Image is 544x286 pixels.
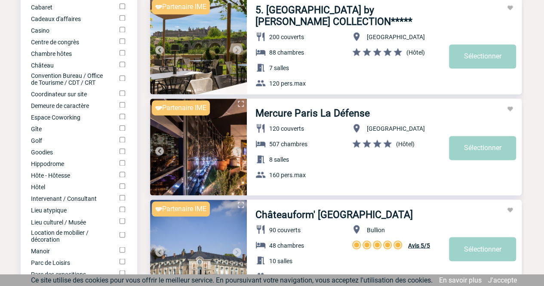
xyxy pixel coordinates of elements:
[31,149,108,156] label: Goodies
[269,172,306,178] span: 160 pers.max
[269,49,304,56] span: 88 chambres
[31,172,108,179] label: Hôte - Hôtesse
[155,207,162,211] img: partnaire IME
[408,242,430,249] span: Avis 5/5
[255,224,266,234] img: baseline_restaurant_white_24dp-b.png
[269,156,289,163] span: 8 salles
[351,224,362,234] img: baseline_location_on_white_24dp-b.png
[255,108,370,119] a: Mercure Paris La Défense
[269,125,304,132] span: 120 couverts
[31,218,108,225] label: Lieu culturel / Musée
[31,276,433,284] span: Ce site utilise des cookies pour vous offrir le meilleur service. En poursuivant votre navigation...
[269,257,292,264] span: 10 salles
[31,271,108,277] label: Parc des expositions
[255,31,266,42] img: baseline_restaurant_white_24dp-b.png
[31,259,108,266] label: Parc de Loisirs
[31,195,108,202] label: Intervenant / Consultant
[439,276,482,284] a: En savoir plus
[31,50,108,57] label: Chambre hôtes
[31,39,108,46] label: Centre de congrès
[507,4,513,11] img: Ajouter aux favoris
[351,31,362,42] img: baseline_location_on_white_24dp-b.png
[31,27,108,34] label: Casino
[152,201,210,216] div: Partenaire IME
[396,141,415,148] span: (Hôtel)
[31,229,108,243] label: Location de mobilier / décoration
[507,206,513,213] img: Ajouter aux favoris
[31,137,108,144] label: Golf
[507,105,513,112] img: Ajouter aux favoris
[255,271,266,281] img: baseline_group_white_24dp-b.png
[31,247,108,254] label: Manoir
[255,123,266,133] img: baseline_restaurant_white_24dp-b.png
[31,114,108,121] label: Espace Coworking
[269,80,306,87] span: 120 pers.max
[255,78,266,88] img: baseline_group_white_24dp-b.png
[155,5,162,9] img: partnaire IME
[31,160,108,167] label: Hippodrome
[269,141,307,148] span: 507 chambres
[269,34,304,40] span: 200 couverts
[449,136,516,160] a: Sélectionner
[31,102,108,109] label: Demeure de caractère
[255,240,266,250] img: baseline_hotel_white_24dp-b.png
[31,4,108,11] label: Cabaret
[155,106,162,110] img: partnaire IME
[255,4,449,28] a: 5. [GEOGRAPHIC_DATA] by [PERSON_NAME] COLLECTION*****
[255,138,266,149] img: baseline_hotel_white_24dp-b.png
[351,123,362,133] img: baseline_location_on_white_24dp-b.png
[269,273,302,280] span: 50 pers.max
[255,154,266,164] img: baseline_meeting_room_white_24dp-b.png
[269,226,301,233] span: 90 couverts
[150,98,247,195] img: 1.jpg
[31,126,108,132] label: Gîte
[269,65,289,71] span: 7 salles
[31,72,108,86] label: Convention Bureau / Office de Tourisme / CDT / CRT
[367,34,425,40] span: [GEOGRAPHIC_DATA]
[367,226,385,233] span: Bullion
[31,207,108,214] label: Lieu atypique
[255,209,413,220] a: Châteauform' [GEOGRAPHIC_DATA]
[255,62,266,73] img: baseline_meeting_room_white_24dp-b.png
[31,15,108,22] label: Cadeaux d'affaires
[31,62,108,69] label: Château
[152,100,210,115] div: Partenaire IME
[31,184,108,191] label: Hôtel
[255,169,266,180] img: baseline_group_white_24dp-b.png
[488,276,517,284] a: J'accepte
[255,255,266,265] img: baseline_meeting_room_white_24dp-b.png
[269,242,304,249] span: 48 chambres
[31,91,108,98] label: Coordinateur sur site
[449,237,516,261] a: Sélectionner
[255,47,266,57] img: baseline_hotel_white_24dp-b.png
[449,44,516,68] a: Sélectionner
[367,125,425,132] span: [GEOGRAPHIC_DATA]
[406,49,425,56] span: (Hôtel)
